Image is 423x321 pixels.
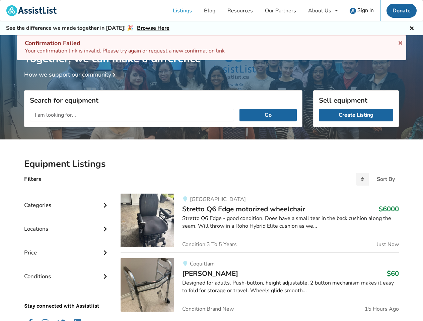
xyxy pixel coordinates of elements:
[121,194,399,252] a: mobility-stretto q6 edge motorized wheelchair[GEOGRAPHIC_DATA]Stretto Q6 Edge motorized wheelchai...
[121,252,399,317] a: mobility-walkerCoquitlam[PERSON_NAME]$60Designed for adults. Push-button, height adjustable. 2 bu...
[198,0,221,21] a: Blog
[24,71,118,79] a: How we support our community
[24,175,41,183] h4: Filters
[319,109,393,121] a: Create Listing
[121,258,174,312] img: mobility-walker
[319,96,393,105] h3: Sell equipment
[25,39,398,55] div: Your confirmation link is invalid. Please try again or request a new confirmation link
[24,35,399,66] h1: Together, we can make a difference
[190,196,246,203] span: [GEOGRAPHIC_DATA]
[182,279,399,295] div: Designed for adults. Push-button, height adjustable. 2 button mechanism makes it easy to fold for...
[167,0,198,21] a: Listings
[30,96,297,105] h3: Search for equipment
[24,158,399,170] h2: Equipment Listings
[24,188,110,212] div: Categories
[182,204,305,214] span: Stretto Q6 Edge motorized wheelchair
[344,0,380,21] a: user icon Sign In
[24,212,110,236] div: Locations
[182,242,237,247] span: Condition: 3 To 5 Years
[190,260,215,267] span: Coquitlam
[30,109,234,121] input: I am looking for...
[386,4,417,18] a: Donate
[259,0,302,21] a: Our Partners
[357,7,374,14] span: Sign In
[6,5,57,16] img: assistlist-logo
[25,39,398,47] div: Confirmation Failed
[387,269,399,278] h3: $60
[308,8,331,13] div: About Us
[379,205,399,213] h3: $6000
[24,284,110,310] p: Stay connected with Assistlist
[377,177,395,182] div: Sort By
[137,24,169,32] a: Browse Here
[182,269,238,278] span: [PERSON_NAME]
[377,242,399,247] span: Just Now
[24,236,110,259] div: Price
[6,25,169,32] h5: See the difference we made together in [DATE]! 🎉
[239,109,297,121] button: Go
[121,194,174,247] img: mobility-stretto q6 edge motorized wheelchair
[350,8,356,14] img: user icon
[182,215,399,230] div: Stretto Q6 Edge - good condition. Does have a small tear in the back cushion along the seam. Will...
[365,306,399,312] span: 15 Hours Ago
[24,259,110,283] div: Conditions
[221,0,259,21] a: Resources
[182,306,234,312] span: Condition: Brand New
